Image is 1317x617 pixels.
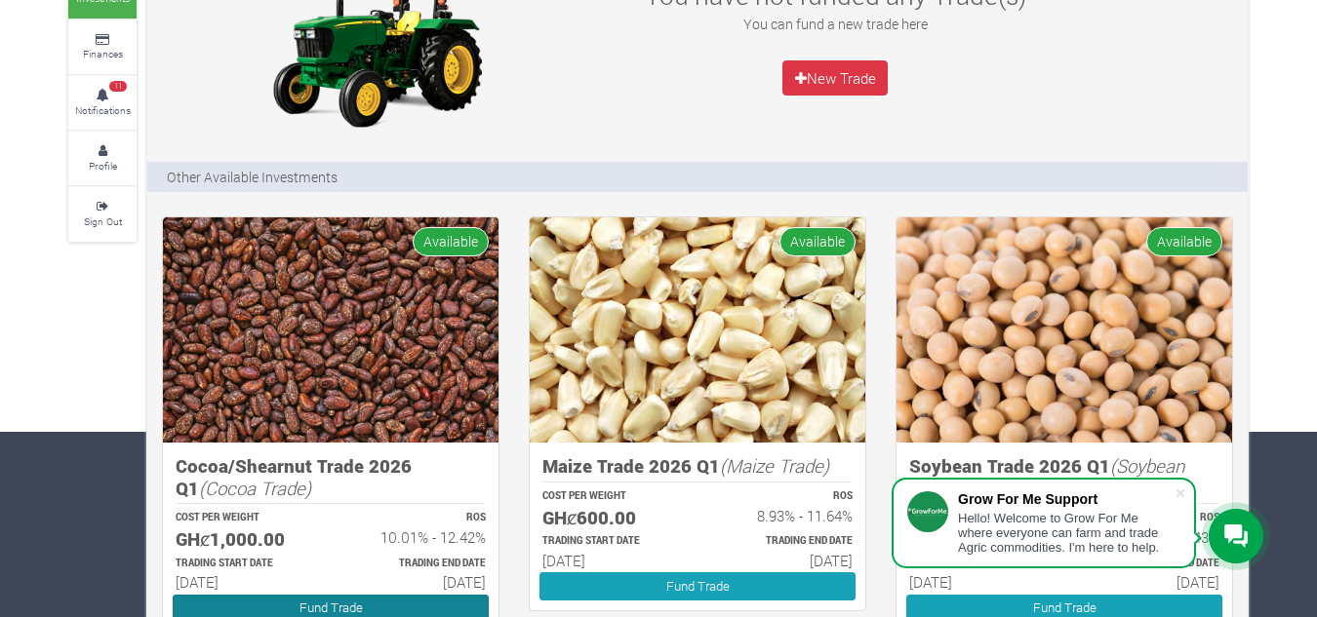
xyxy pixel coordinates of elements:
[176,528,313,551] h5: GHȼ1,000.00
[958,491,1175,507] div: Grow For Me Support
[109,81,127,93] span: 11
[958,511,1175,555] div: Hello! Welcome to Grow For Me where everyone can farm and trade Agric commodities. I'm here to help.
[909,455,1219,499] h5: Soybean Trade 2026 Q1
[530,217,865,443] img: growforme image
[199,476,311,500] i: (Cocoa Trade)
[782,60,888,96] a: New Trade
[720,453,829,478] i: (Maize Trade)
[68,132,137,185] a: Profile
[539,572,856,600] a: Fund Trade
[779,227,856,255] span: Available
[542,534,680,549] p: Estimated Trading Start Date
[413,227,489,255] span: Available
[715,552,853,569] h6: [DATE]
[68,76,137,130] a: 11 Notifications
[542,455,853,478] h5: Maize Trade 2026 Q1
[348,511,486,525] p: ROS
[1082,573,1219,591] h6: [DATE]
[75,103,131,117] small: Notifications
[176,557,313,571] p: Estimated Trading Start Date
[167,167,338,187] p: Other Available Investments
[715,489,853,504] p: ROS
[163,217,499,443] img: growforme image
[348,528,486,546] h6: 10.01% - 12.42%
[89,159,117,173] small: Profile
[909,573,1047,591] h6: [DATE]
[176,455,486,499] h5: Cocoa/Shearnut Trade 2026 Q1
[542,552,680,569] h6: [DATE]
[542,507,680,529] h5: GHȼ600.00
[1146,227,1222,255] span: Available
[909,453,1184,500] i: (Soybean Trade)
[176,573,313,591] h6: [DATE]
[348,573,486,591] h6: [DATE]
[542,489,680,504] p: COST PER WEIGHT
[84,214,122,228] small: Sign Out
[68,20,137,74] a: Finances
[715,507,853,524] h6: 8.93% - 11.64%
[715,534,853,549] p: Estimated Trading End Date
[68,187,137,241] a: Sign Out
[623,14,1047,34] p: You can fund a new trade here
[83,47,123,60] small: Finances
[176,511,313,525] p: COST PER WEIGHT
[348,557,486,571] p: Estimated Trading End Date
[897,217,1232,443] img: growforme image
